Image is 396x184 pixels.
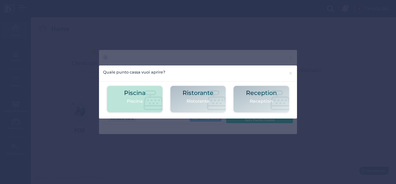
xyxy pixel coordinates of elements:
h2: Piscina [124,90,145,96]
h5: Quale punto cassa vuoi aprire? [103,69,165,75]
span: × [288,69,293,77]
button: Close [284,65,297,81]
p: Reception [246,98,277,105]
span: Assistenza [18,5,41,10]
p: Piscina [124,98,145,105]
p: Ristorante [183,98,213,105]
h2: Reception [246,90,277,96]
h2: Ristorante [183,90,213,96]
